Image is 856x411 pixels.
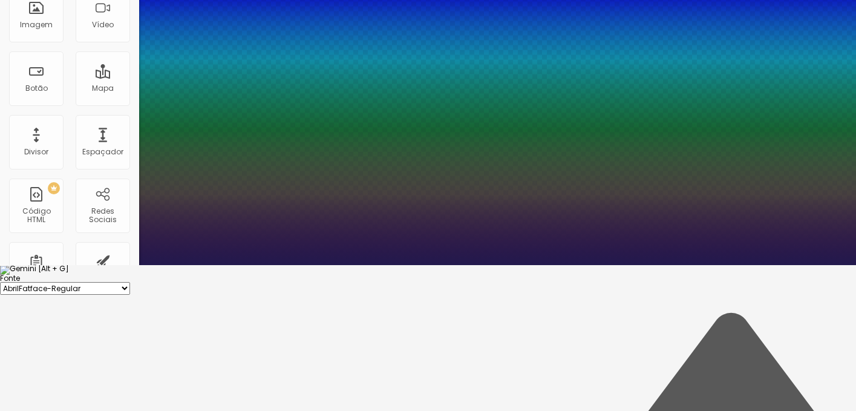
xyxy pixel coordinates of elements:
[79,207,126,225] div: Redes Sociais
[92,21,114,29] div: Vídeo
[25,84,48,93] div: Botão
[12,207,60,225] div: Código HTML
[20,21,53,29] div: Imagem
[82,148,123,156] div: Espaçador
[92,84,114,93] div: Mapa
[24,148,48,156] div: Divisor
